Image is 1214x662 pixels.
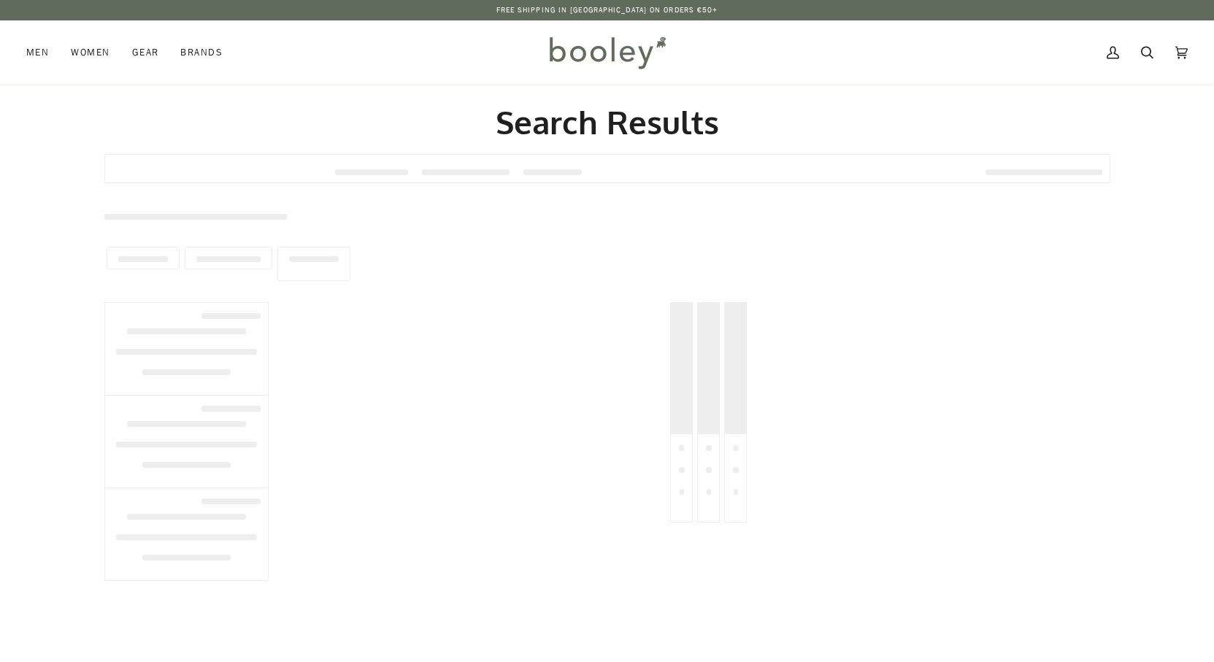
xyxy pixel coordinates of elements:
span: Gear [132,45,159,60]
span: Men [26,45,49,60]
span: Women [71,45,110,60]
a: Gear [121,20,170,85]
a: Men [26,20,60,85]
a: Women [60,20,120,85]
img: Booley [543,31,671,74]
span: Brands [180,45,223,60]
h2: Search Results [104,102,1110,142]
p: Free Shipping in [GEOGRAPHIC_DATA] on Orders €50+ [496,4,718,16]
a: Brands [169,20,234,85]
